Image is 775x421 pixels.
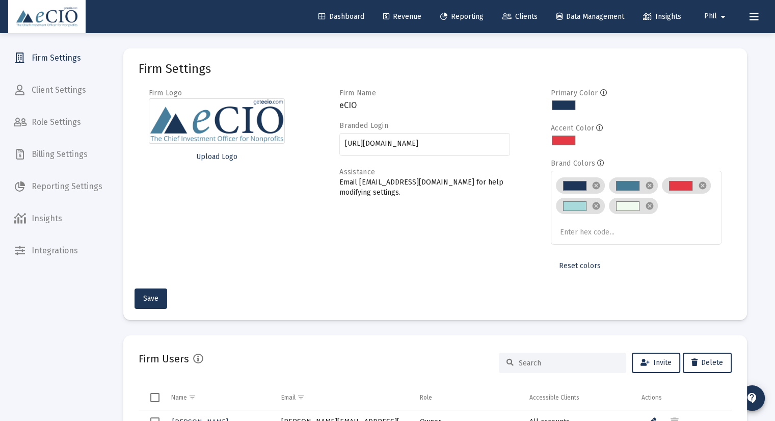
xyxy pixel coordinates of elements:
mat-chip-list: Brand colors [556,175,716,239]
label: Branded Login [339,121,388,130]
a: Integrations [6,239,111,263]
span: Show filter options for column 'Name' [189,393,196,401]
mat-icon: cancel [645,201,654,210]
label: Firm Logo [149,89,182,97]
a: Revenue [375,7,430,27]
a: Dashboard [310,7,372,27]
h2: Firm Users [139,351,189,367]
a: Clients [494,7,546,27]
h2: Benchmark & Market Data Citations [4,4,589,10]
a: Reporting Settings [6,174,111,199]
button: Save [135,288,167,309]
h3: eCIO [339,98,510,113]
button: Upload Logo [149,147,285,167]
td: Column Email [274,385,413,410]
td: Column Actions [634,385,732,410]
button: Invite [632,353,680,373]
td: Column Role [413,385,522,410]
div: Name [171,393,187,402]
mat-card-title: Firm Settings [139,64,211,74]
span: Clients [502,12,538,21]
div: Actions [642,393,662,402]
button: Reset colors [551,256,609,276]
a: Reporting [432,7,492,27]
p: The MSCI EAFE Index ([GEOGRAPHIC_DATA], [GEOGRAPHIC_DATA], [GEOGRAPHIC_DATA]), MSCI World Index a... [4,71,589,89]
input: Search [519,359,619,367]
p: Email [EMAIL_ADDRESS][DOMAIN_NAME] for help modifying settings. [339,177,510,198]
span: Reporting [440,12,484,21]
span: Invite [640,358,672,367]
a: Firm Settings [6,46,111,70]
span: Dashboard [318,12,364,21]
span: Upload Logo [196,152,237,161]
span: Show filter options for column 'Email' [297,393,305,401]
div: Email [281,393,296,402]
label: Brand Colors [551,159,595,168]
td: Column Name [164,385,274,410]
mat-icon: arrow_drop_down [717,7,729,27]
mat-icon: cancel [592,201,601,210]
mat-icon: cancel [645,181,654,190]
label: Firm Name [339,89,376,97]
div: Select all [150,393,159,402]
p: The [PERSON_NAME] 1000® Index, [PERSON_NAME] 1000® Energy Index, [PERSON_NAME] 1000® Growth Index... [4,96,589,161]
input: Enter hex code... [560,228,636,236]
span: Insights [643,12,681,21]
a: Data Management [548,7,632,27]
label: Accent Color [551,124,594,133]
a: Insights [6,206,111,231]
span: Save [143,294,158,303]
button: Delete [683,353,732,373]
span: Data Management [556,12,624,21]
label: Primary Color [551,89,598,97]
td: Column Accessible Clients [522,385,634,410]
a: Client Settings [6,78,111,102]
button: Phil [692,6,741,27]
span: Revenue [383,12,421,21]
mat-icon: cancel [592,181,601,190]
a: Role Settings [6,110,111,135]
img: Dashboard [16,7,78,27]
div: Role [420,393,432,402]
p: Bloomberg Index Services Limited. BLOOMBERG® is a trademark and service mark of Bloomberg Finance... [4,17,589,64]
label: Assistance [339,168,375,176]
span: Delete [691,358,723,367]
img: Firm logo [149,98,285,144]
mat-icon: cancel [698,181,707,190]
div: Accessible Clients [529,393,579,402]
span: Reset colors [559,261,601,270]
a: Insights [635,7,689,27]
a: Billing Settings [6,142,111,167]
span: Phil [704,12,717,21]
